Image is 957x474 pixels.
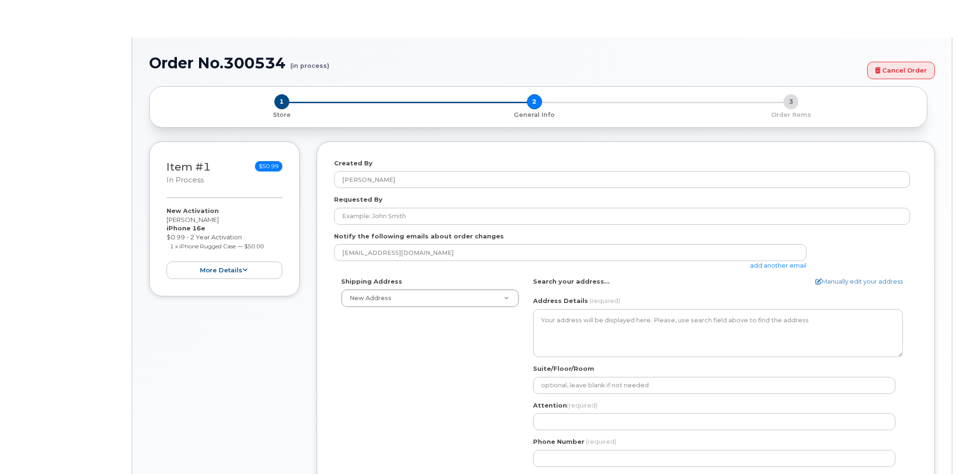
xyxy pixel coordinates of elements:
h3: Item #1 [167,161,211,185]
small: (in process) [290,55,329,69]
input: optional, leave blank if not needed [533,377,895,394]
label: Phone Number [533,437,584,446]
strong: iPhone 16e [167,224,205,232]
div: [PERSON_NAME] $0.99 - 2 Year Activation [167,206,282,279]
p: Store [161,111,402,119]
span: (required) [567,401,598,409]
span: (required) [590,297,620,304]
a: Cancel Order [867,62,935,79]
label: Address Details [533,296,588,305]
a: add another email [750,262,806,269]
label: Notify the following emails about order changes [334,232,504,241]
label: Search your address... [533,277,610,286]
input: Example: john@appleseed.com [334,244,806,261]
strong: New Activation [167,207,219,214]
a: New Address [342,290,518,307]
span: $50.99 [255,161,282,172]
input: Example: John Smith [334,208,910,225]
a: Manually edit your address [815,277,903,286]
button: more details [167,262,282,279]
label: Shipping Address [341,277,402,286]
label: Requested By [334,195,383,204]
h1: Order No.300534 [149,55,862,71]
span: New Address [350,294,391,302]
span: 1 [274,94,289,109]
label: Created By [334,159,373,168]
small: in process [167,176,204,184]
label: Suite/Floor/Room [533,364,594,373]
label: Attention [533,401,598,410]
span: (required) [586,438,616,445]
small: 1 x iPhone Rugged Case — $50.00 [170,243,264,250]
a: 1 Store [157,109,406,119]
